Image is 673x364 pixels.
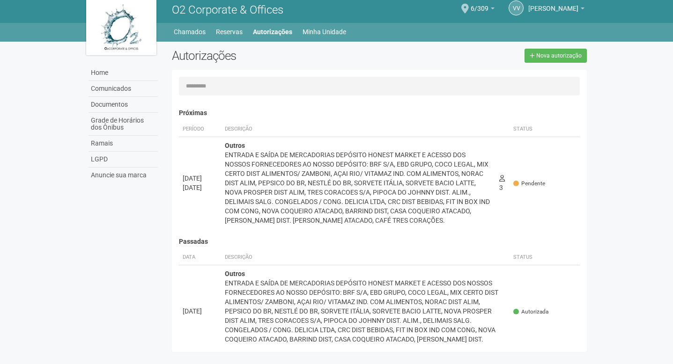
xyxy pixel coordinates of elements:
a: LGPD [89,152,158,167]
div: [DATE] [183,306,217,316]
span: Autorizada [513,308,548,316]
a: Chamados [174,25,206,38]
div: ENTRADA E SAÍDA DE MERCADORIAS DEPÓSITO HONEST MARKET E ACESSO DOS NOSSOS FORNECEDORES AO NOSSO D... [225,278,506,353]
a: Reservas [216,25,243,38]
a: Nova autorização [525,49,587,63]
div: [DATE] [183,183,217,192]
th: Período [179,122,221,137]
a: Home [89,65,158,81]
div: [DATE] [183,174,217,183]
a: Documentos [89,97,158,113]
a: Minha Unidade [303,25,346,38]
a: Grade de Horários dos Ônibus [89,113,158,136]
a: VV [509,0,524,15]
a: [PERSON_NAME] [528,6,584,14]
a: 6/309 [471,6,495,14]
th: Data [179,250,221,265]
strong: Outros [225,142,245,149]
a: Anuncie sua marca [89,167,158,183]
th: Descrição [221,250,510,265]
th: Status [510,250,580,265]
div: ENTRADA E SAÍDA DE MERCADORIAS DEPÓSITO HONEST MARKET E ACESSO DOS NOSSOS FORNECEDORES AO NOSSO D... [225,150,492,225]
a: Ramais [89,136,158,152]
a: Autorizações [253,25,292,38]
strong: Outros [225,270,245,277]
th: Status [510,122,580,137]
a: Comunicados [89,81,158,97]
h2: Autorizações [172,49,372,63]
span: Pendente [513,180,545,188]
h4: Próximas [179,109,580,116]
span: O2 Corporate & Offices [172,3,283,16]
span: 3 [499,175,505,191]
th: Descrição [221,122,496,137]
span: Nova autorização [536,52,582,59]
h4: Passadas [179,238,580,245]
